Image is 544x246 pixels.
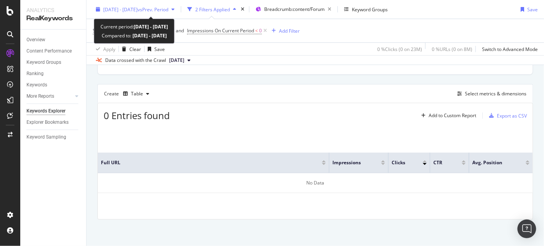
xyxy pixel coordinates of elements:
[26,92,54,100] div: More Reports
[279,27,300,34] div: Add Filter
[187,27,254,34] span: Impressions On Current Period
[26,36,45,44] div: Overview
[332,159,369,166] span: Impressions
[105,57,166,64] div: Data crossed with the Crawl
[239,5,246,13] div: times
[120,88,152,100] button: Table
[264,6,325,12] span: Breadcrumb: content/Forum
[103,46,115,52] div: Apply
[26,14,80,23] div: RealKeywords
[26,6,80,14] div: Analytics
[131,91,143,96] div: Table
[184,3,239,16] button: 2 Filters Applied
[104,109,170,122] span: 0 Entries found
[104,88,152,100] div: Create
[169,57,184,64] span: 2025 Jul. 7th
[497,112,527,119] div: Export as CSV
[377,46,422,52] div: 0 % Clicks ( 0 on 23M )
[518,3,538,16] button: Save
[418,109,476,122] button: Add to Custom Report
[26,81,81,89] a: Keywords
[98,173,533,193] div: No Data
[429,113,476,118] div: Add to Custom Report
[433,159,450,166] span: CTR
[527,6,538,12] div: Save
[465,90,526,97] div: Select metrics & dimensions
[119,43,141,55] button: Clear
[129,46,141,52] div: Clear
[352,6,388,12] div: Keyword Groups
[145,43,165,55] button: Save
[102,31,167,40] div: Compared to:
[195,6,230,12] div: 2 Filters Applied
[392,159,411,166] span: Clicks
[103,6,138,12] span: [DATE] - [DATE]
[26,107,65,115] div: Keywords Explorer
[154,46,165,52] div: Save
[255,27,258,34] span: <
[26,81,47,89] div: Keywords
[454,89,526,98] button: Select metrics & dimensions
[486,109,527,122] button: Export as CSV
[26,47,72,55] div: Content Performance
[259,25,262,36] span: 0
[479,43,538,55] button: Switch to Advanced Mode
[26,36,81,44] a: Overview
[26,133,81,141] a: Keyword Sampling
[253,3,334,16] button: Breadcrumb:content/Forum
[472,159,514,166] span: Avg. Position
[26,58,61,67] div: Keyword Groups
[101,159,310,166] span: Full URL
[26,70,81,78] a: Ranking
[93,27,113,34] span: Sitemaps
[176,27,184,34] div: and
[93,43,115,55] button: Apply
[482,46,538,52] div: Switch to Advanced Mode
[26,133,66,141] div: Keyword Sampling
[101,22,168,31] div: Current period:
[26,70,44,78] div: Ranking
[138,6,168,12] span: vs Prev. Period
[26,107,81,115] a: Keywords Explorer
[26,47,81,55] a: Content Performance
[26,58,81,67] a: Keyword Groups
[26,92,73,100] a: More Reports
[166,56,194,65] button: [DATE]
[131,32,167,39] b: [DATE] - [DATE]
[26,118,81,127] a: Explorer Bookmarks
[268,26,300,35] button: Add Filter
[26,118,69,127] div: Explorer Bookmarks
[134,23,168,30] b: [DATE] - [DATE]
[341,3,391,16] button: Keyword Groups
[518,220,536,238] div: Open Intercom Messenger
[432,46,472,52] div: 0 % URLs ( 0 on 8M )
[93,3,178,16] button: [DATE] - [DATE]vsPrev. Period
